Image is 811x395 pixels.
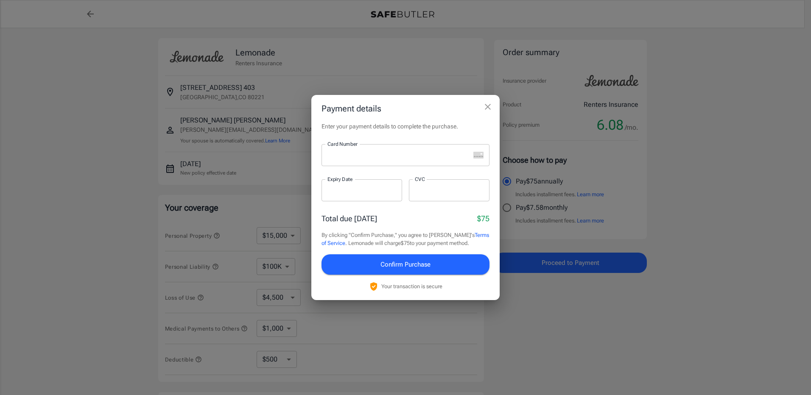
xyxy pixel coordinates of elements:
button: Confirm Purchase [322,254,489,275]
iframe: Secure CVC input frame [415,186,484,194]
iframe: Secure card number input frame [327,151,470,159]
p: Your transaction is secure [381,282,442,290]
label: CVC [415,175,425,183]
h2: Payment details [311,95,500,122]
p: Enter your payment details to complete the purchase. [322,122,489,131]
svg: unknown [473,152,484,159]
label: Card Number [327,140,358,147]
label: Expiry Date [327,175,353,183]
span: Confirm Purchase [380,259,431,270]
p: By clicking "Confirm Purchase," you agree to [PERSON_NAME]'s . Lemonade will charge $75 to your p... [322,231,489,248]
button: close [479,98,496,115]
iframe: Secure expiration date input frame [327,186,396,194]
p: $75 [477,213,489,224]
p: Total due [DATE] [322,213,377,224]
